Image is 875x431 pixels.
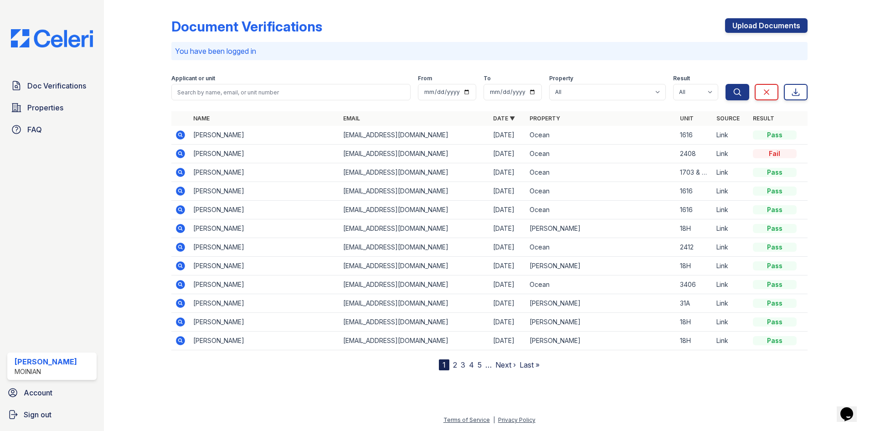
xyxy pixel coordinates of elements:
td: [DATE] [489,163,526,182]
span: Account [24,387,52,398]
td: [PERSON_NAME] [526,257,676,275]
td: Link [713,182,749,201]
td: [DATE] [489,201,526,219]
td: [DATE] [489,219,526,238]
a: Property [530,115,560,122]
td: [EMAIL_ADDRESS][DOMAIN_NAME] [340,182,489,201]
td: [EMAIL_ADDRESS][DOMAIN_NAME] [340,275,489,294]
td: [PERSON_NAME] [190,313,340,332]
a: Source [716,115,740,122]
td: 1616 [676,126,713,145]
td: [DATE] [489,257,526,275]
a: Account [4,384,100,402]
a: Next › [495,360,516,369]
td: Link [713,257,749,275]
td: [DATE] [489,238,526,257]
iframe: chat widget [837,395,866,422]
td: [PERSON_NAME] [190,182,340,201]
td: Link [713,275,749,294]
td: [PERSON_NAME] [190,163,340,182]
td: [DATE] [489,294,526,313]
span: FAQ [27,124,42,135]
div: Pass [753,299,797,308]
div: Pass [753,130,797,140]
div: 1 [439,359,449,370]
div: | [493,416,495,423]
label: Applicant or unit [171,75,215,82]
a: Doc Verifications [7,77,97,95]
label: Result [673,75,690,82]
span: Sign out [24,409,51,420]
span: Properties [27,102,63,113]
td: [EMAIL_ADDRESS][DOMAIN_NAME] [340,145,489,163]
td: [DATE] [489,145,526,163]
td: Link [713,332,749,350]
td: 2412 [676,238,713,257]
a: Properties [7,99,97,117]
a: Sign out [4,405,100,424]
td: [EMAIL_ADDRESS][DOMAIN_NAME] [340,257,489,275]
td: 18H [676,219,713,238]
div: Pass [753,187,797,196]
td: [EMAIL_ADDRESS][DOMAIN_NAME] [340,294,489,313]
a: Last » [520,360,540,369]
td: [EMAIL_ADDRESS][DOMAIN_NAME] [340,126,489,145]
a: Result [753,115,774,122]
label: Property [549,75,573,82]
label: From [418,75,432,82]
a: Terms of Service [443,416,490,423]
div: Pass [753,205,797,214]
td: Link [713,219,749,238]
td: 31A [676,294,713,313]
td: [EMAIL_ADDRESS][DOMAIN_NAME] [340,238,489,257]
td: Ocean [526,163,676,182]
td: Ocean [526,201,676,219]
td: Ocean [526,182,676,201]
td: Ocean [526,126,676,145]
td: [PERSON_NAME] [190,294,340,313]
td: Link [713,126,749,145]
td: Link [713,313,749,332]
div: Pass [753,261,797,270]
td: 3406 [676,275,713,294]
a: FAQ [7,120,97,139]
td: [DATE] [489,182,526,201]
td: [PERSON_NAME] [190,219,340,238]
div: Pass [753,224,797,233]
td: 18H [676,313,713,332]
div: Fail [753,149,797,158]
td: [EMAIL_ADDRESS][DOMAIN_NAME] [340,332,489,350]
td: Ocean [526,238,676,257]
div: Pass [753,243,797,252]
div: Pass [753,336,797,345]
td: [PERSON_NAME] [526,219,676,238]
td: Link [713,238,749,257]
a: 4 [469,360,474,369]
td: Link [713,163,749,182]
td: 2408 [676,145,713,163]
td: Ocean [526,275,676,294]
div: Pass [753,317,797,327]
img: CE_Logo_Blue-a8612792a0a2168367f1c8372b55b34899dd931a85d93a1a3d3e32e68fde9ad4.png [4,29,100,47]
div: Document Verifications [171,18,322,35]
td: Link [713,145,749,163]
td: [PERSON_NAME] [190,126,340,145]
a: Unit [680,115,694,122]
a: Email [343,115,360,122]
a: 3 [461,360,465,369]
td: [PERSON_NAME] [190,238,340,257]
a: Upload Documents [725,18,808,33]
td: 1616 [676,201,713,219]
td: [PERSON_NAME] [190,145,340,163]
td: [EMAIL_ADDRESS][DOMAIN_NAME] [340,163,489,182]
td: [PERSON_NAME] [190,201,340,219]
td: [DATE] [489,332,526,350]
a: Name [193,115,210,122]
p: You have been logged in [175,46,804,57]
td: 18H [676,332,713,350]
span: Doc Verifications [27,80,86,91]
a: 5 [478,360,482,369]
label: To [484,75,491,82]
td: [EMAIL_ADDRESS][DOMAIN_NAME] [340,313,489,332]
